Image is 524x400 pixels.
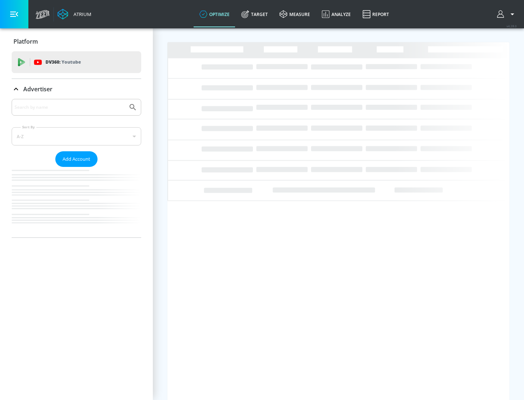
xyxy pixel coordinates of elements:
[12,99,141,237] div: Advertiser
[15,103,125,112] input: Search by name
[274,1,316,27] a: measure
[235,1,274,27] a: Target
[63,155,90,163] span: Add Account
[357,1,395,27] a: Report
[12,167,141,237] nav: list of Advertiser
[507,24,517,28] span: v 4.28.0
[13,37,38,45] p: Platform
[12,127,141,145] div: A-Z
[45,58,81,66] p: DV360:
[55,151,98,167] button: Add Account
[57,9,91,20] a: Atrium
[21,125,36,129] label: Sort By
[194,1,235,27] a: optimize
[12,31,141,52] div: Platform
[71,11,91,17] div: Atrium
[12,51,141,73] div: DV360: Youtube
[23,85,52,93] p: Advertiser
[316,1,357,27] a: Analyze
[61,58,81,66] p: Youtube
[12,79,141,99] div: Advertiser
